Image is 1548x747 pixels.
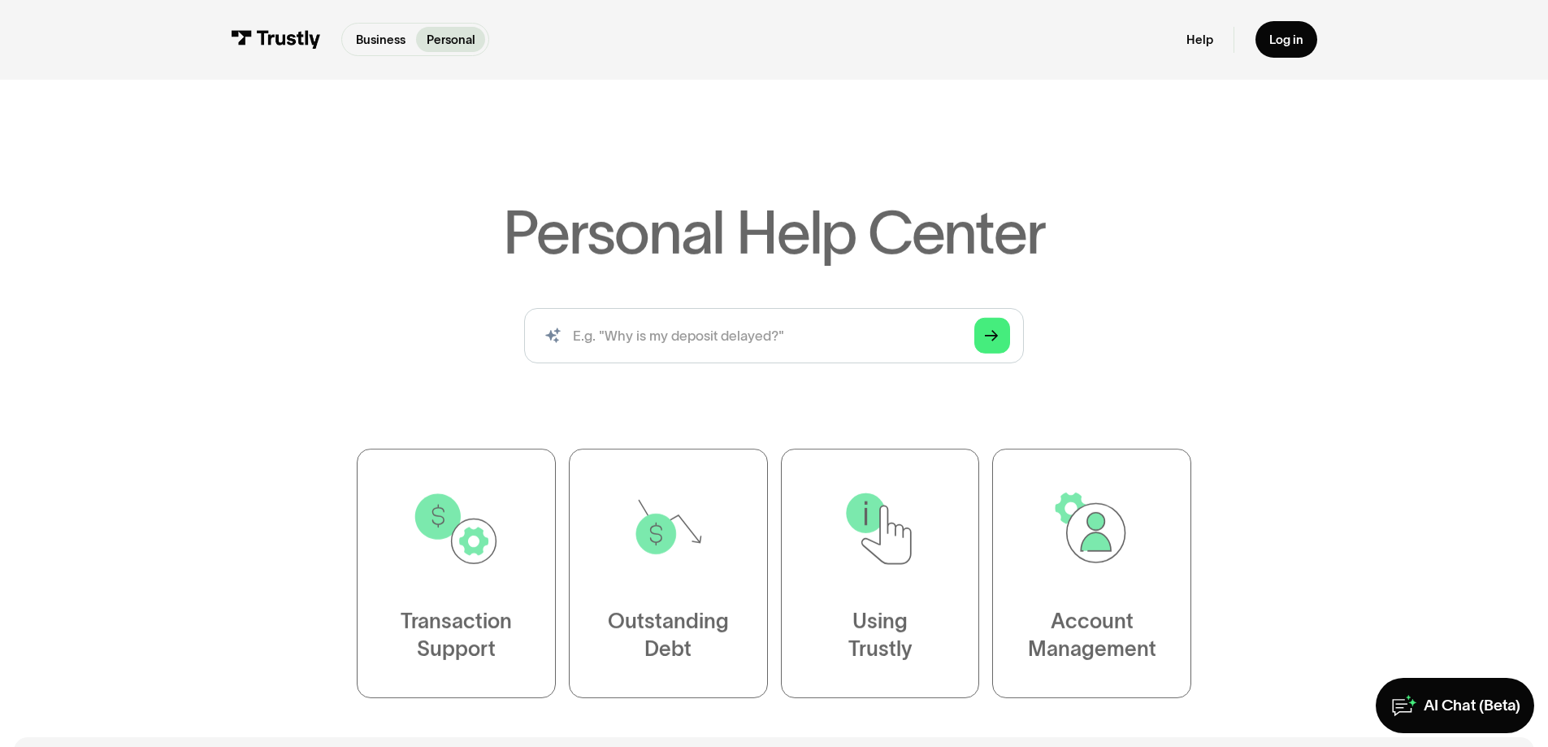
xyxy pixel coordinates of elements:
[401,608,512,663] div: Transaction Support
[357,449,556,698] a: TransactionSupport
[231,30,320,49] img: Trustly Logo
[1269,32,1303,47] div: Log in
[1028,608,1156,663] div: Account Management
[524,308,1024,363] form: Search
[503,202,1044,263] h1: Personal Help Center
[345,27,415,52] a: Business
[848,608,912,663] div: Using Trustly
[781,449,980,698] a: UsingTrustly
[427,31,475,49] p: Personal
[992,449,1191,698] a: AccountManagement
[524,308,1024,363] input: search
[1186,32,1213,47] a: Help
[1255,21,1317,58] a: Log in
[1376,678,1534,733] a: AI Chat (Beta)
[608,608,729,663] div: Outstanding Debt
[1424,696,1520,716] div: AI Chat (Beta)
[569,449,768,698] a: OutstandingDebt
[416,27,485,52] a: Personal
[356,31,405,49] p: Business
